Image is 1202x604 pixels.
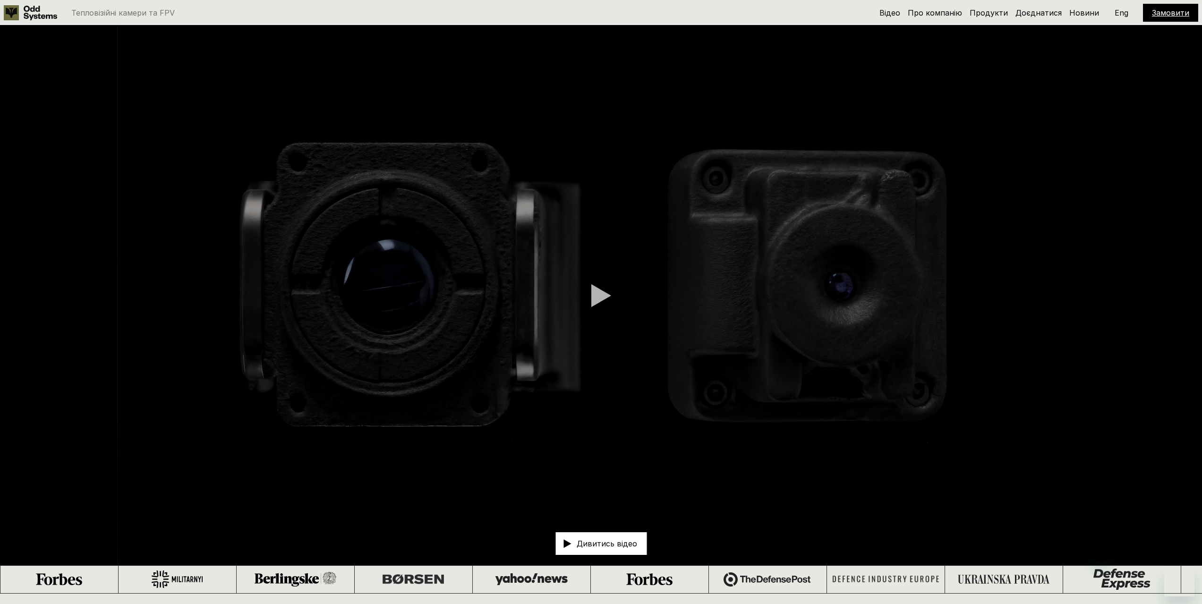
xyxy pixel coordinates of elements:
a: Відео [879,8,900,17]
a: Новини [1069,8,1099,17]
iframe: Закрыть сообщение [1092,544,1111,562]
a: Доєднатися [1015,8,1062,17]
p: Дивитись відео [577,540,637,547]
a: Продукти [970,8,1008,17]
p: Тепловізійні камери та FPV [71,9,175,17]
p: Eng [1115,9,1128,17]
iframe: Кнопка запуска окна обмена сообщениями [1164,566,1194,596]
a: Про компанію [908,8,962,17]
a: Замовити [1152,8,1189,17]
